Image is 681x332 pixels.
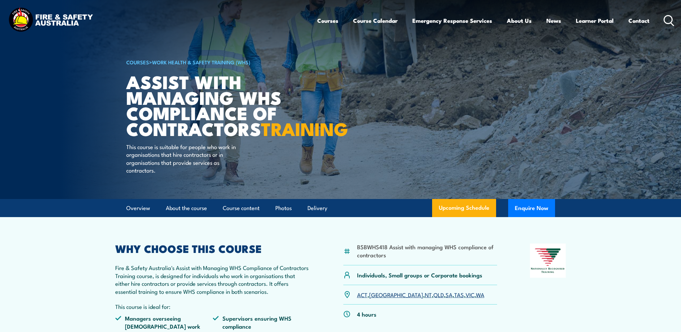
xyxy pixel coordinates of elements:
a: Learner Portal [576,12,614,29]
a: [GEOGRAPHIC_DATA] [369,290,423,298]
p: Fire & Safety Australia's Assist with Managing WHS Compliance of Contractors Training course, is ... [115,264,311,295]
a: Courses [317,12,338,29]
img: Nationally Recognised Training logo. [530,244,566,278]
p: This course is suitable for people who work in organisations that hire contractors or in organisa... [126,143,249,174]
h1: Assist with Managing WHS Compliance of Contractors [126,74,292,136]
a: Course content [223,199,260,217]
p: This course is ideal for: [115,303,311,310]
h2: WHY CHOOSE THIS COURSE [115,244,311,253]
a: ACT [357,290,367,298]
a: COURSES [126,58,149,66]
li: Managers overseeing [DEMOGRAPHIC_DATA] work [115,314,213,330]
a: VIC [466,290,474,298]
p: , , , , , , , [357,291,484,298]
a: NT [425,290,432,298]
h6: > [126,58,292,66]
a: Work Health & Safety Training (WHS) [152,58,250,66]
li: Supervisors ensuring WHS compliance [213,314,311,330]
a: Emergency Response Services [412,12,492,29]
a: About Us [507,12,532,29]
a: SA [446,290,453,298]
p: Individuals, Small groups or Corporate bookings [357,271,482,279]
a: News [546,12,561,29]
a: Photos [275,199,292,217]
button: Enquire Now [508,199,555,217]
a: QLD [433,290,444,298]
li: BSBWHS418 Assist with managing WHS compliance of contractors [357,243,497,259]
a: Course Calendar [353,12,398,29]
a: WA [476,290,484,298]
a: TAS [454,290,464,298]
a: About the course [166,199,207,217]
a: Delivery [308,199,327,217]
a: Overview [126,199,150,217]
p: 4 hours [357,310,377,318]
strong: TRAINING [261,114,348,142]
a: Contact [628,12,650,29]
a: Upcoming Schedule [432,199,496,217]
